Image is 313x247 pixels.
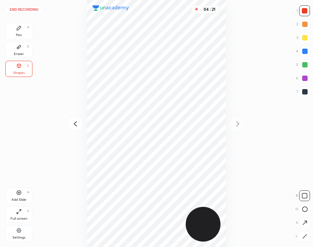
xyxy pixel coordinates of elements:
div: Shapes [13,71,25,75]
div: L [27,64,29,67]
div: 6 [296,73,310,84]
div: R [296,190,310,201]
div: Add Slide [11,198,26,201]
div: 2 [296,19,310,30]
div: 1 [296,5,310,16]
div: 4 [296,46,310,57]
div: 5 [296,59,310,70]
div: Pen [16,33,22,37]
div: 04 : 21 [201,7,217,12]
div: 7 [296,86,310,97]
button: End recording [5,5,43,13]
div: H [27,191,29,194]
div: Full screen [10,217,27,220]
div: L [296,231,310,242]
div: F [27,210,29,213]
div: Settings [12,236,25,239]
div: A [296,217,310,228]
div: E [27,45,29,48]
div: P [27,26,29,29]
img: logo.38c385cc.svg [93,5,129,11]
div: Eraser [14,52,24,56]
div: 3 [296,32,310,43]
div: O [295,204,310,215]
